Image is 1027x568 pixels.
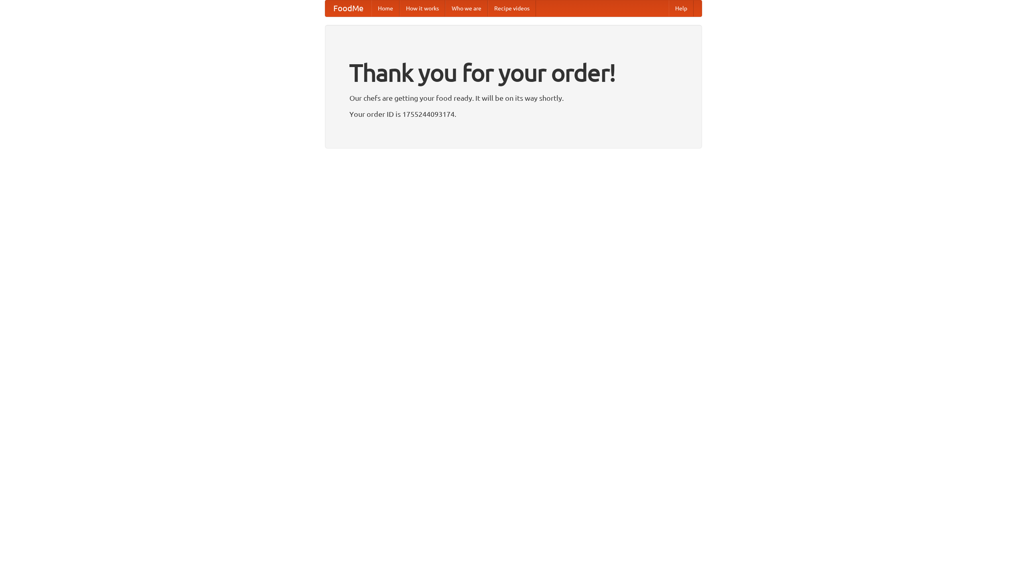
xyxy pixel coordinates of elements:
a: FoodMe [325,0,371,16]
a: Home [371,0,400,16]
p: Your order ID is 1755244093174. [349,108,678,120]
h1: Thank you for your order! [349,53,678,92]
a: Recipe videos [488,0,536,16]
a: How it works [400,0,445,16]
a: Help [669,0,694,16]
p: Our chefs are getting your food ready. It will be on its way shortly. [349,92,678,104]
a: Who we are [445,0,488,16]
